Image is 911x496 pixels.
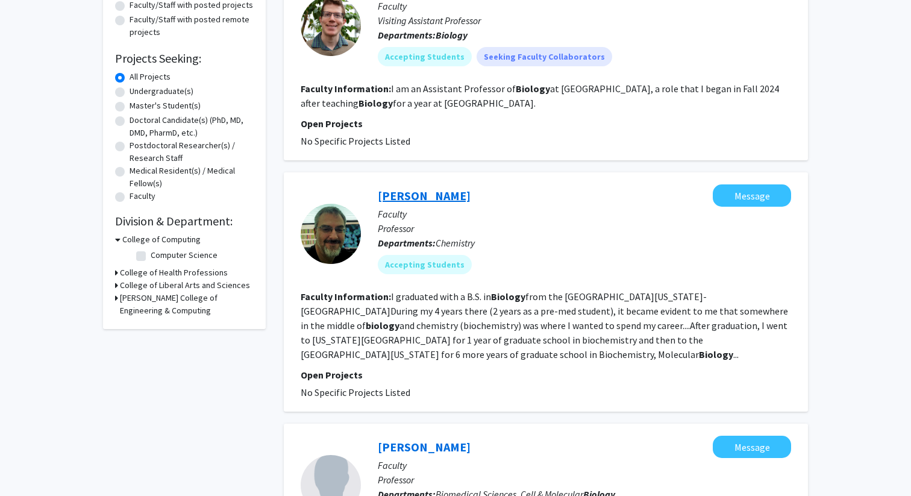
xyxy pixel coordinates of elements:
[378,472,791,487] p: Professor
[130,13,254,39] label: Faculty/Staff with posted remote projects
[301,83,779,109] fg-read-more: I am an Assistant Professor of at [GEOGRAPHIC_DATA], a role that I began in Fall 2024 after teach...
[378,255,472,274] mat-chip: Accepting Students
[366,319,399,331] b: biology
[130,165,254,190] label: Medical Resident(s) / Medical Fellow(s)
[477,47,612,66] mat-chip: Seeking Faculty Collaborators
[130,139,254,165] label: Postdoctoral Researcher(s) / Research Staff
[516,83,550,95] b: Biology
[301,83,391,95] b: Faculty Information:
[378,188,471,203] a: [PERSON_NAME]
[378,29,436,41] b: Departments:
[130,71,171,83] label: All Projects
[301,386,410,398] span: No Specific Projects Listed
[120,266,228,279] h3: College of Health Professions
[301,290,391,303] b: Faculty Information:
[130,99,201,112] label: Master's Student(s)
[378,439,471,454] a: [PERSON_NAME]
[436,29,468,41] b: Biology
[358,97,393,109] b: Biology
[378,237,436,249] b: Departments:
[9,442,51,487] iframe: Chat
[713,436,791,458] button: Message Martin Burg
[491,290,525,303] b: Biology
[115,214,254,228] h2: Division & Department:
[115,51,254,66] h2: Projects Seeking:
[436,237,475,249] span: Chemistry
[378,458,791,472] p: Faculty
[378,221,791,236] p: Professor
[122,233,201,246] h3: College of Computing
[130,85,193,98] label: Undergraduate(s)
[378,13,791,28] p: Visiting Assistant Professor
[699,348,733,360] b: Biology
[130,190,155,202] label: Faculty
[301,116,791,131] p: Open Projects
[301,368,791,382] p: Open Projects
[120,279,250,292] h3: College of Liberal Arts and Sciences
[120,292,254,317] h3: [PERSON_NAME] College of Engineering & Computing
[713,184,791,207] button: Message Brad Wallar
[378,47,472,66] mat-chip: Accepting Students
[130,114,254,139] label: Doctoral Candidate(s) (PhD, MD, DMD, PharmD, etc.)
[151,249,218,262] label: Computer Science
[301,135,410,147] span: No Specific Projects Listed
[301,290,788,360] fg-read-more: I graduated with a B.S. in from the [GEOGRAPHIC_DATA][US_STATE]-[GEOGRAPHIC_DATA]During my 4 year...
[378,207,791,221] p: Faculty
